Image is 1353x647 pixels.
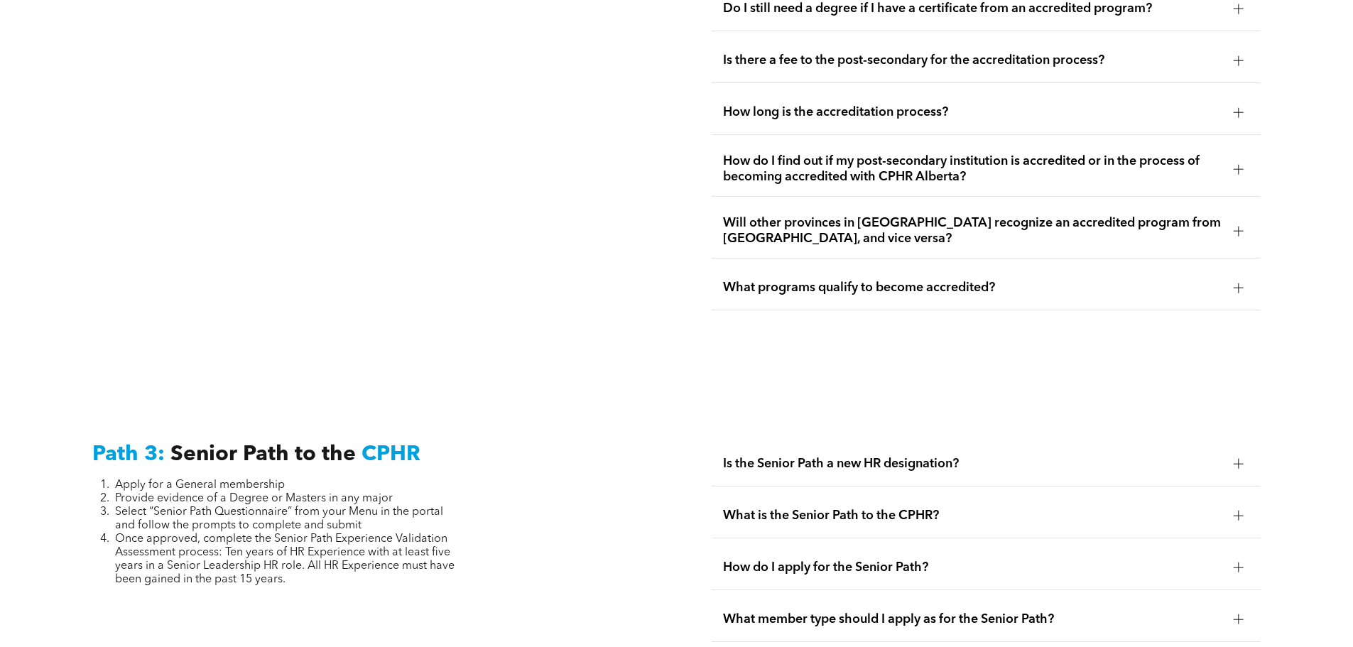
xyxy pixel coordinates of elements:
[723,215,1222,246] span: Will other provinces in [GEOGRAPHIC_DATA] recognize an accredited program from [GEOGRAPHIC_DATA],...
[723,560,1222,575] span: How do I apply for the Senior Path?
[723,456,1222,472] span: Is the Senior Path a new HR designation?
[723,153,1222,185] span: How do I find out if my post-secondary institution is accredited or in the process of becoming ac...
[115,533,455,585] span: Once approved, complete the Senior Path Experience Validation Assessment process: Ten years of HR...
[362,444,420,465] span: CPHR
[723,611,1222,627] span: What member type should I apply as for the Senior Path?
[115,506,443,531] span: Select “Senior Path Questionnaire” from your Menu in the portal and follow the prompts to complet...
[723,104,1222,120] span: How long is the accreditation process?
[115,479,285,491] span: Apply for a General membership
[115,493,393,504] span: Provide evidence of a Degree or Masters in any major
[723,280,1222,295] span: What programs qualify to become accredited?
[723,53,1222,68] span: Is there a fee to the post-secondary for the accreditation process?
[92,444,165,465] span: Path 3:
[723,508,1222,523] span: What is the Senior Path to the CPHR?
[723,1,1222,16] span: Do I still need a degree if I have a certificate from an accredited program?
[170,444,356,465] span: Senior Path to the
